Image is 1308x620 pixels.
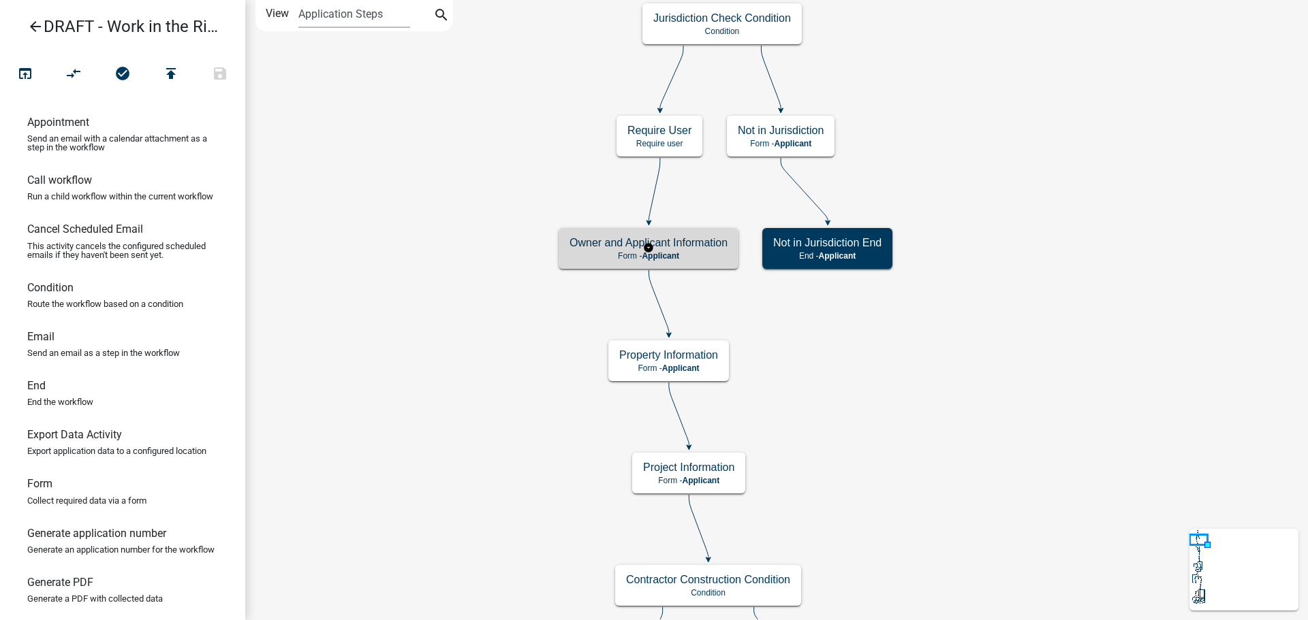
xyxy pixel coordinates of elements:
p: Run a child workflow within the current workflow [27,192,213,201]
p: Require user [627,139,691,148]
span: Applicant [682,476,719,485]
a: DRAFT - Work in the Right-of-Way Permit [11,11,223,42]
p: Send an email as a step in the workflow [27,348,180,357]
p: Generate an application number for the workflow [27,545,215,554]
p: Form - [570,251,728,261]
h5: Owner and Applicant Information [570,236,728,249]
i: search [433,7,450,26]
p: Form - [643,476,734,485]
h5: Project Information [643,461,734,474]
h5: Require User [627,124,691,137]
p: Export application data to a configured location [27,446,206,455]
p: This activity cancels the configured scheduled emails if they haven't been sent yet. [27,242,218,259]
button: Test Workflow [1,60,50,89]
p: Form - [738,139,824,148]
i: compare_arrows [66,65,82,84]
i: save [212,65,228,84]
span: Applicant [642,251,679,261]
h6: Appointment [27,116,89,129]
button: Auto Layout [49,60,98,89]
p: Generate a PDF with collected data [27,594,163,603]
h5: Not in Jurisdiction [738,124,824,137]
button: Save [196,60,245,89]
h6: Form [27,477,52,490]
h5: Contractor Construction Condition [626,573,790,586]
p: Condition [626,588,790,598]
p: Collect required data via a form [27,496,146,505]
p: Send an email with a calendar attachment as a step in the workflow [27,134,218,152]
i: publish [163,65,179,84]
h6: Generate PDF [27,576,93,589]
button: search [431,5,452,27]
span: Applicant [774,139,811,148]
h6: Generate application number [27,527,166,540]
h5: Jurisdiction Check Condition [653,12,791,25]
h6: End [27,379,46,392]
p: Form - [619,363,718,373]
p: End - [773,251,882,261]
h6: Call workflow [27,174,92,186]
span: Applicant [819,251,856,261]
button: Publish [146,60,196,89]
h6: Condition [27,281,74,294]
span: Applicant [662,363,700,373]
i: check_circle [114,65,131,84]
p: End the workflow [27,397,93,406]
h6: Export Data Activity [27,428,122,441]
p: Condition [653,27,791,36]
button: No problems [98,60,147,89]
h5: Not in Jurisdiction End [773,236,882,249]
i: arrow_back [27,18,44,37]
div: Workflow actions [1,60,245,93]
h6: Cancel Scheduled Email [27,223,143,235]
p: Route the workflow based on a condition [27,299,183,308]
h6: Email [27,330,54,343]
h5: Property Information [619,348,718,361]
i: open_in_browser [17,65,33,84]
